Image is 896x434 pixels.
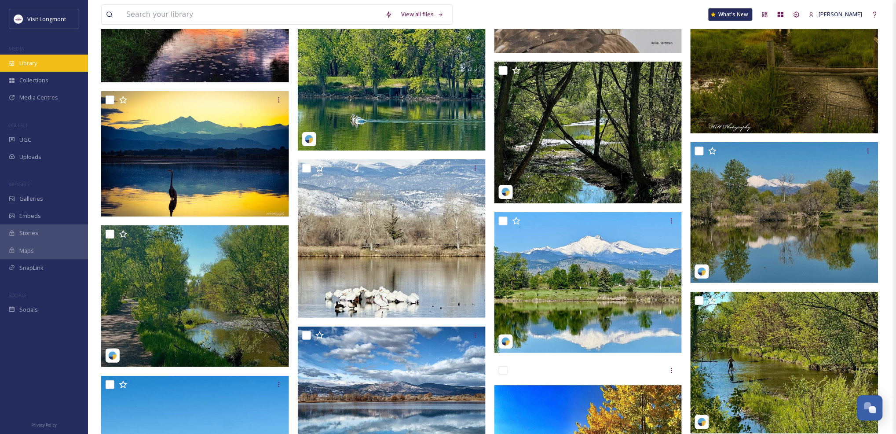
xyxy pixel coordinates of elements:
input: Search your library [122,5,381,24]
span: SOCIALS [9,292,26,298]
a: What's New [709,8,753,21]
img: dvonnafineart-18008581658733130.jpg [691,142,878,283]
img: snapsea-logo.png [305,135,314,143]
img: snapsea-logo.png [698,418,706,427]
span: WIDGETS [9,181,29,188]
span: Visit Longmont [27,15,66,23]
span: Embeds [19,212,41,220]
a: Privacy Policy [31,419,57,430]
img: longmont.jpg [14,15,23,23]
img: snapsea-logo.png [501,188,510,196]
span: Uploads [19,153,41,161]
img: dvonnafineart-18500268424063993.jpg [494,212,682,353]
span: Maps [19,246,34,255]
img: snapsea-logo.png [501,337,510,346]
img: dvonnafineart-18082508053667511.jpg [101,225,289,367]
span: Galleries [19,195,43,203]
img: snapsea-logo.png [108,351,117,360]
img: dvonnafineart-18052335821349164.jpg [494,62,682,203]
a: View all files [397,6,448,23]
button: Open Chat [857,395,883,421]
span: Socials [19,305,38,314]
span: Collections [19,76,48,85]
img: ext_1748637795.411872_holliehardman@gmail.com-PSX_20250530_072039.jpg [101,91,289,217]
img: Golden_Pond2.jpg [298,159,486,318]
img: dvonnafineart-18046927205605081.jpg [691,292,878,433]
img: dvonnafineart-17921889981080036.jpg [298,9,486,150]
span: SnapLink [19,264,44,272]
a: [PERSON_NAME] [805,6,867,23]
span: COLLECT [9,122,28,129]
span: Library [19,59,37,67]
span: UGC [19,136,31,144]
img: snapsea-logo.png [698,267,706,276]
span: Media Centres [19,93,58,102]
span: [PERSON_NAME] [819,10,863,18]
span: Privacy Policy [31,422,57,428]
span: Stories [19,229,38,237]
span: MEDIA [9,45,24,52]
